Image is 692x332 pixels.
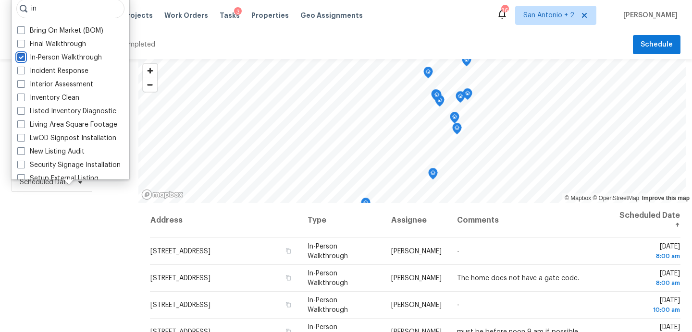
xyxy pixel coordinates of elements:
[300,203,383,238] th: Type
[17,174,99,183] label: Setup External Listing
[300,11,363,20] span: Geo Assignments
[457,248,459,255] span: -
[616,251,680,261] div: 8:00 am
[17,39,86,49] label: Final Walkthrough
[501,6,508,15] div: 36
[20,178,70,187] span: Scheduled Date
[284,300,292,309] button: Copy Address
[220,12,240,19] span: Tasks
[17,53,102,62] label: In-Person Walkthrough
[619,11,678,20] span: [PERSON_NAME]
[123,11,153,20] span: Projects
[143,64,157,78] button: Zoom in
[141,189,184,200] a: Mapbox homepage
[308,243,348,260] span: In-Person Walkthrough
[642,195,690,202] a: Improve this map
[150,203,300,238] th: Address
[391,302,442,308] span: [PERSON_NAME]
[119,40,155,49] div: Completed
[251,11,289,20] span: Properties
[17,107,116,116] label: Listed Inventory Diagnostic
[284,273,292,282] button: Copy Address
[17,120,117,130] label: Living Area Square Footage
[456,91,465,106] div: Map marker
[17,147,85,156] label: New Listing Audit
[523,11,574,20] span: San Antonio + 2
[143,78,157,92] button: Zoom out
[431,89,441,104] div: Map marker
[452,123,462,138] div: Map marker
[457,302,459,308] span: -
[608,203,680,238] th: Scheduled Date ↑
[616,278,680,288] div: 8:00 am
[150,275,210,282] span: [STREET_ADDRESS]
[308,270,348,286] span: In-Person Walkthrough
[616,297,680,315] span: [DATE]
[593,195,639,202] a: OpenStreetMap
[391,275,442,282] span: [PERSON_NAME]
[428,168,438,183] div: Map marker
[633,35,680,55] button: Schedule
[450,112,459,127] div: Map marker
[150,302,210,308] span: [STREET_ADDRESS]
[138,59,686,203] canvas: Map
[150,248,210,255] span: [STREET_ADDRESS]
[17,66,88,76] label: Incident Response
[565,195,591,202] a: Mapbox
[234,7,242,17] div: 3
[284,247,292,255] button: Copy Address
[17,160,121,170] label: Security Signage Installation
[432,90,442,105] div: Map marker
[616,305,680,315] div: 10:00 am
[463,88,472,103] div: Map marker
[383,203,449,238] th: Assignee
[17,93,79,103] label: Inventory Clean
[435,95,445,110] div: Map marker
[361,198,371,213] div: Map marker
[616,243,680,261] span: [DATE]
[423,67,433,82] div: Map marker
[164,11,208,20] span: Work Orders
[391,248,442,255] span: [PERSON_NAME]
[641,39,673,51] span: Schedule
[17,80,93,89] label: Interior Assessment
[17,26,103,36] label: Bring On Market (BOM)
[308,297,348,313] span: In-Person Walkthrough
[449,203,608,238] th: Comments
[457,275,579,282] span: The home does not have a gate code.
[462,55,471,70] div: Map marker
[17,133,116,143] label: LwOD Signpost Installation
[616,270,680,288] span: [DATE]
